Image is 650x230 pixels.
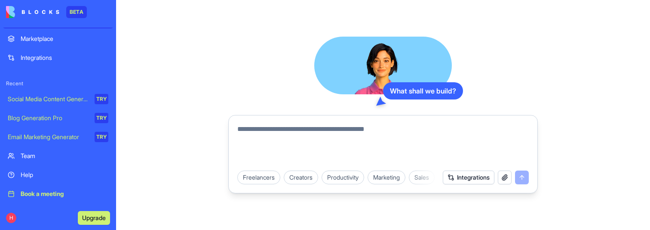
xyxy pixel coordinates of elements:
button: Integrations [443,171,494,184]
span: Recent [3,80,113,87]
div: BETA [66,6,87,18]
div: Help [21,171,108,179]
a: Book a meeting [3,185,113,202]
a: BETA [6,6,87,18]
a: Social Media Content GeneratorTRY [3,90,113,108]
div: Freelancers [237,171,280,184]
a: Email Marketing GeneratorTRY [3,128,113,146]
div: TRY [95,132,108,142]
a: Marketplace [3,30,113,47]
div: Creators [284,171,318,184]
span: H [6,213,16,223]
div: Sales [409,171,435,184]
a: Blog Generation ProTRY [3,109,113,127]
div: TRY [95,113,108,123]
img: logo [6,6,59,18]
a: Integrations [3,49,113,66]
a: Help [3,166,113,183]
a: Team [3,147,113,165]
div: Productivity [322,171,364,184]
div: Marketplace [21,34,108,43]
div: Team [21,152,108,160]
div: Book a meeting [21,190,108,198]
div: Social Media Content Generator [8,95,89,103]
a: Upgrade [78,213,110,222]
div: Integrations [21,53,108,62]
div: What shall we build? [383,82,463,99]
div: Marketing [368,171,405,184]
div: TRY [95,94,108,104]
button: Upgrade [78,211,110,225]
div: Blog Generation Pro [8,114,89,122]
div: Email Marketing Generator [8,133,89,141]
